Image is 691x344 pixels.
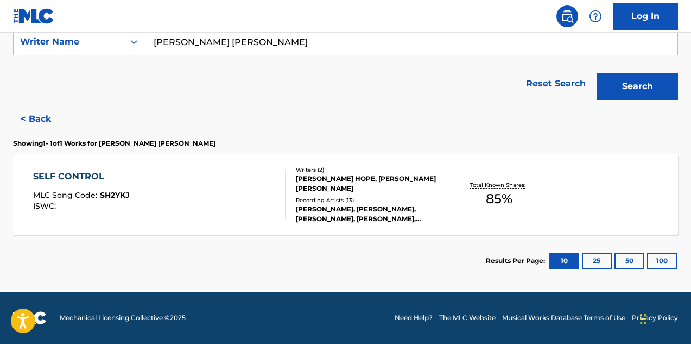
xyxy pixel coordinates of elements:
span: 85 % [486,189,512,209]
form: Search Form [13,28,678,105]
a: Musical Works Database Terms of Use [502,313,625,323]
iframe: Chat Widget [637,292,691,344]
a: The MLC Website [439,313,496,323]
button: 10 [549,253,579,269]
a: Log In [613,3,678,30]
p: Results Per Page: [486,256,548,266]
img: search [561,10,574,23]
img: logo [13,311,47,324]
a: Need Help? [395,313,433,323]
button: Search [597,73,678,100]
div: Writers ( 2 ) [296,166,443,174]
div: [PERSON_NAME], [PERSON_NAME], [PERSON_NAME], [PERSON_NAME], [PERSON_NAME], [PERSON_NAME], [PERSON... [296,204,443,224]
a: Reset Search [521,72,591,96]
img: help [589,10,602,23]
div: Drag [640,303,646,335]
button: 100 [647,253,677,269]
a: Privacy Policy [632,313,678,323]
p: Showing 1 - 1 of 1 Works for [PERSON_NAME] [PERSON_NAME] [13,139,215,148]
div: Writer Name [20,35,118,48]
div: Help [585,5,606,27]
span: Mechanical Licensing Collective © 2025 [60,313,186,323]
div: SELF CONTROL [33,170,130,183]
div: [PERSON_NAME] HOPE, [PERSON_NAME] [PERSON_NAME] [296,174,443,193]
button: < Back [13,105,78,133]
span: ISWC : [33,201,59,211]
img: MLC Logo [13,8,55,24]
span: MLC Song Code : [33,190,100,200]
button: 25 [582,253,612,269]
div: Recording Artists ( 13 ) [296,196,443,204]
span: SH2YKJ [100,190,130,200]
p: Total Known Shares: [470,181,528,189]
a: Public Search [556,5,578,27]
button: 50 [614,253,644,269]
a: SELF CONTROLMLC Song Code:SH2YKJISWC:Writers (2)[PERSON_NAME] HOPE, [PERSON_NAME] [PERSON_NAME]Re... [13,154,678,235]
